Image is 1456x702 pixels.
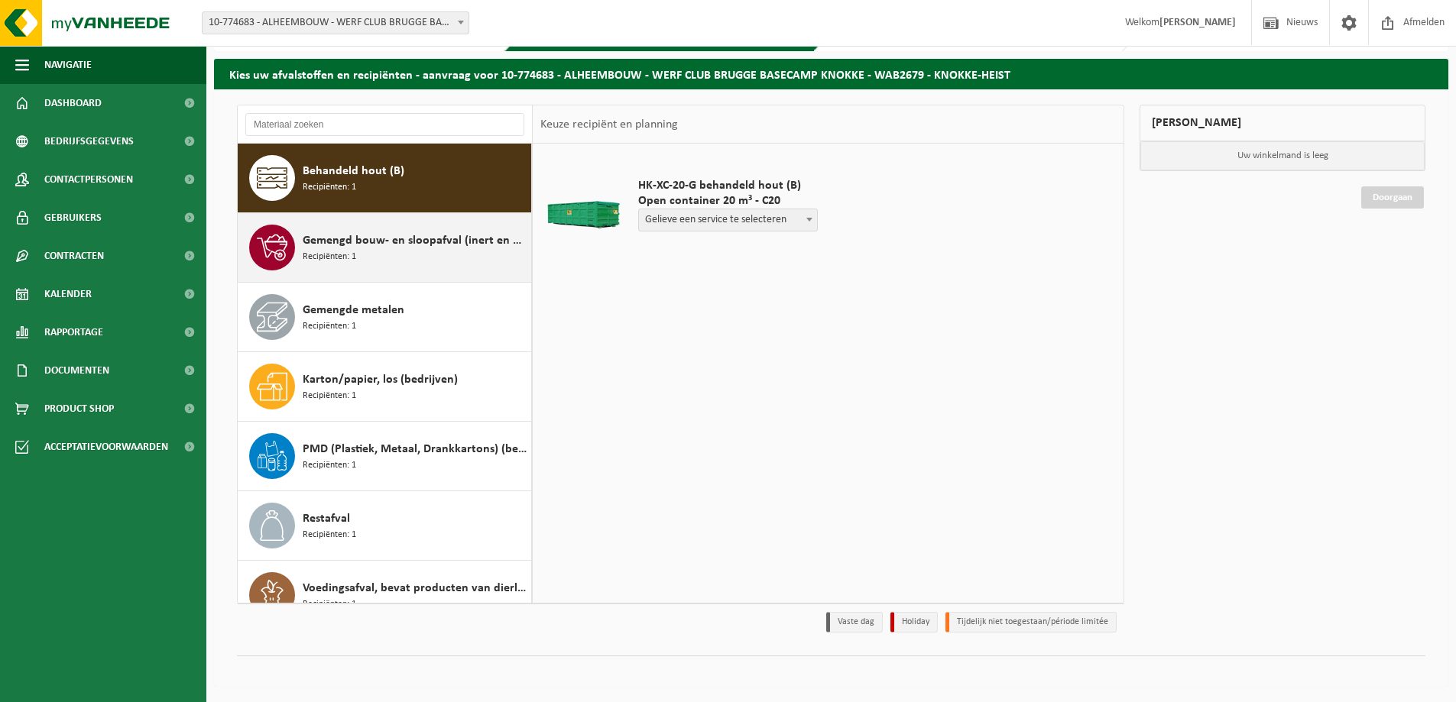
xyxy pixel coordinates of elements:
[303,597,356,612] span: Recipiënten: 1
[303,301,404,319] span: Gemengde metalen
[303,389,356,403] span: Recipiënten: 1
[44,390,114,428] span: Product Shop
[1140,105,1425,141] div: [PERSON_NAME]
[44,275,92,313] span: Kalender
[238,491,532,561] button: Restafval Recipiënten: 1
[44,199,102,237] span: Gebruikers
[945,612,1117,632] li: Tijdelijk niet toegestaan/période limitée
[303,250,356,264] span: Recipiënten: 1
[303,370,458,389] span: Karton/papier, los (bedrijven)
[203,12,469,34] span: 10-774683 - ALHEEMBOUW - WERF CLUB BRUGGE BASECAMP KNOKKE - WAB2679 - KNOKKE-HEIST
[238,283,532,352] button: Gemengde metalen Recipiënten: 1
[44,46,92,84] span: Navigatie
[303,162,404,180] span: Behandeld hout (B)
[44,160,133,199] span: Contactpersonen
[303,319,356,334] span: Recipiënten: 1
[303,231,527,250] span: Gemengd bouw- en sloopafval (inert en niet inert)
[639,209,817,231] span: Gelieve een service te selecteren
[826,612,883,632] li: Vaste dag
[214,59,1448,89] h2: Kies uw afvalstoffen en recipiënten - aanvraag voor 10-774683 - ALHEEMBOUW - WERF CLUB BRUGGE BAS...
[533,105,686,144] div: Keuze recipiënt en planning
[638,209,818,231] span: Gelieve een service te selecteren
[303,180,356,195] span: Recipiënten: 1
[890,612,938,632] li: Holiday
[245,113,524,136] input: Materiaal zoeken
[238,144,532,213] button: Behandeld hout (B) Recipiënten: 1
[303,579,527,597] span: Voedingsafval, bevat producten van dierlijke oorsprong, onverpakt, categorie 3
[1361,186,1424,209] a: Doorgaan
[303,510,350,528] span: Restafval
[303,440,527,458] span: PMD (Plastiek, Metaal, Drankkartons) (bedrijven)
[238,352,532,422] button: Karton/papier, los (bedrijven) Recipiënten: 1
[44,84,102,122] span: Dashboard
[44,122,134,160] span: Bedrijfsgegevens
[202,11,469,34] span: 10-774683 - ALHEEMBOUW - WERF CLUB BRUGGE BASECAMP KNOKKE - WAB2679 - KNOKKE-HEIST
[638,178,818,193] span: HK-XC-20-G behandeld hout (B)
[44,428,168,466] span: Acceptatievoorwaarden
[44,313,103,351] span: Rapportage
[44,237,104,275] span: Contracten
[238,422,532,491] button: PMD (Plastiek, Metaal, Drankkartons) (bedrijven) Recipiënten: 1
[303,528,356,542] span: Recipiënten: 1
[1159,17,1236,28] strong: [PERSON_NAME]
[303,458,356,473] span: Recipiënten: 1
[638,193,818,209] span: Open container 20 m³ - C20
[1140,141,1425,170] p: Uw winkelmand is leeg
[44,351,109,390] span: Documenten
[238,213,532,283] button: Gemengd bouw- en sloopafval (inert en niet inert) Recipiënten: 1
[238,561,532,629] button: Voedingsafval, bevat producten van dierlijke oorsprong, onverpakt, categorie 3 Recipiënten: 1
